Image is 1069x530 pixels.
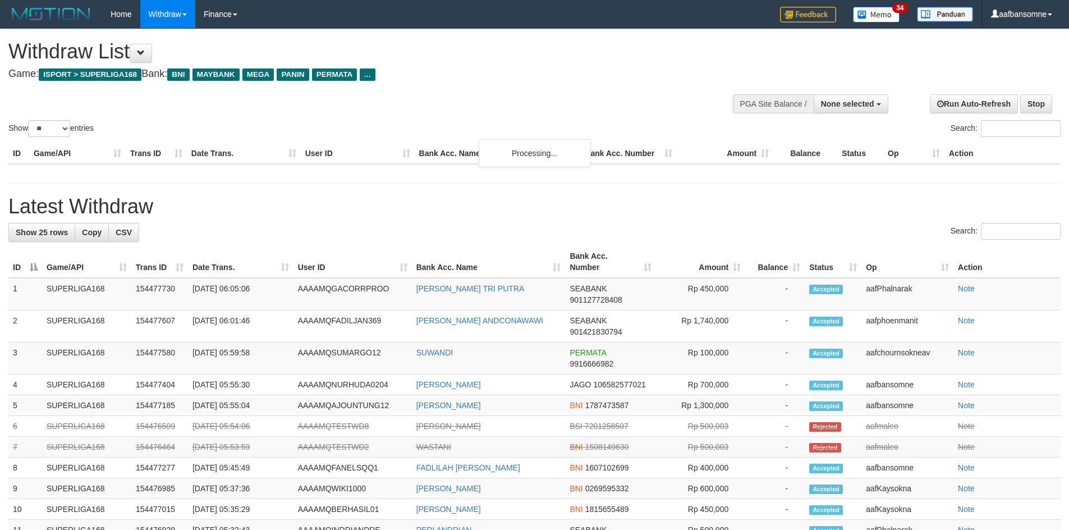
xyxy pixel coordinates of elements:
input: Search: [981,120,1061,137]
th: Game/API: activate to sort column ascending [42,246,131,278]
span: BNI [570,505,582,514]
th: Bank Acc. Number: activate to sort column ascending [565,246,656,278]
span: Copy 901421830794 to clipboard [570,327,622,336]
a: Note [958,484,975,493]
td: aafKaysokna [861,478,953,499]
img: MOTION_logo.png [8,6,94,22]
span: ISPORT > SUPERLIGA168 [39,68,141,81]
td: aafchournsokneav [861,342,953,374]
span: Copy 0269595332 to clipboard [585,484,629,493]
th: Status: activate to sort column ascending [805,246,861,278]
td: SUPERLIGA168 [42,478,131,499]
a: [PERSON_NAME] [416,380,481,389]
th: Bank Acc. Name: activate to sort column ascending [412,246,566,278]
a: Note [958,422,975,431]
td: - [745,310,805,342]
td: Rp 450,000 [656,499,745,520]
span: CSV [116,228,132,237]
input: Search: [981,223,1061,240]
span: ... [360,68,375,81]
td: AAAAMQNURHUDA0204 [293,374,412,395]
td: 2 [8,310,42,342]
span: Rejected [809,443,841,453]
td: 154476464 [131,437,188,458]
th: Status [837,143,883,164]
h1: Withdraw List [8,40,701,63]
h1: Latest Withdraw [8,195,1061,218]
a: [PERSON_NAME] [416,505,481,514]
td: aafbansomne [861,374,953,395]
td: [DATE] 05:55:30 [188,374,293,395]
a: Note [958,284,975,293]
span: None selected [821,99,874,108]
span: Accepted [809,485,843,494]
td: AAAAMQSUMARGO12 [293,342,412,374]
a: Note [958,401,975,410]
th: Bank Acc. Number [580,143,677,164]
td: [DATE] 05:54:06 [188,416,293,437]
th: Balance [773,143,837,164]
td: SUPERLIGA168 [42,374,131,395]
span: BSI [570,422,582,431]
a: Note [958,505,975,514]
td: aafKaysokna [861,499,953,520]
span: BNI [570,463,582,472]
button: None selected [814,94,888,113]
td: 5 [8,395,42,416]
td: [DATE] 06:01:46 [188,310,293,342]
th: Date Trans.: activate to sort column ascending [188,246,293,278]
span: Copy 901127728408 to clipboard [570,295,622,304]
td: 7 [8,437,42,458]
td: aafbansomne [861,395,953,416]
span: Copy 1815655489 to clipboard [585,505,629,514]
td: SUPERLIGA168 [42,416,131,437]
th: Action [953,246,1061,278]
td: [DATE] 05:37:36 [188,478,293,499]
td: AAAAMQAJOUNTUNG12 [293,395,412,416]
td: aafbansomne [861,458,953,478]
div: PGA Site Balance / [733,94,814,113]
a: [PERSON_NAME] [416,484,481,493]
td: AAAAMQFANELSQQ1 [293,458,412,478]
td: - [745,395,805,416]
th: Trans ID [126,143,187,164]
img: Feedback.jpg [780,7,836,22]
td: SUPERLIGA168 [42,499,131,520]
label: Search: [951,223,1061,240]
span: Copy 1508149630 to clipboard [585,442,629,451]
span: Accepted [809,464,843,473]
a: FADLILAH [PERSON_NAME] [416,463,520,472]
a: [PERSON_NAME] TRI PUTRA [416,284,525,293]
td: 154477277 [131,458,188,478]
a: [PERSON_NAME] [416,401,481,410]
th: Amount [677,143,773,164]
td: 8 [8,458,42,478]
span: Accepted [809,317,843,326]
span: Rejected [809,422,841,432]
span: Copy 1787473587 to clipboard [585,401,629,410]
td: 154477580 [131,342,188,374]
a: Stop [1020,94,1052,113]
td: Rp 1,740,000 [656,310,745,342]
td: 4 [8,374,42,395]
a: Note [958,463,975,472]
td: aafPhalnarak [861,278,953,310]
span: Copy 7201258507 to clipboard [585,422,628,431]
td: - [745,437,805,458]
td: SUPERLIGA168 [42,458,131,478]
span: JAGO [570,380,591,389]
td: - [745,458,805,478]
td: AAAAMQFADILJAN369 [293,310,412,342]
td: Rp 100,000 [656,342,745,374]
th: Game/API [29,143,126,164]
td: aafphoenmanit [861,310,953,342]
span: 34 [892,3,907,13]
select: Showentries [28,120,70,137]
td: 154477730 [131,278,188,310]
td: Rp 500,003 [656,416,745,437]
td: SUPERLIGA168 [42,342,131,374]
td: 154477404 [131,374,188,395]
td: [DATE] 06:05:06 [188,278,293,310]
span: PANIN [277,68,309,81]
td: Rp 400,000 [656,458,745,478]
